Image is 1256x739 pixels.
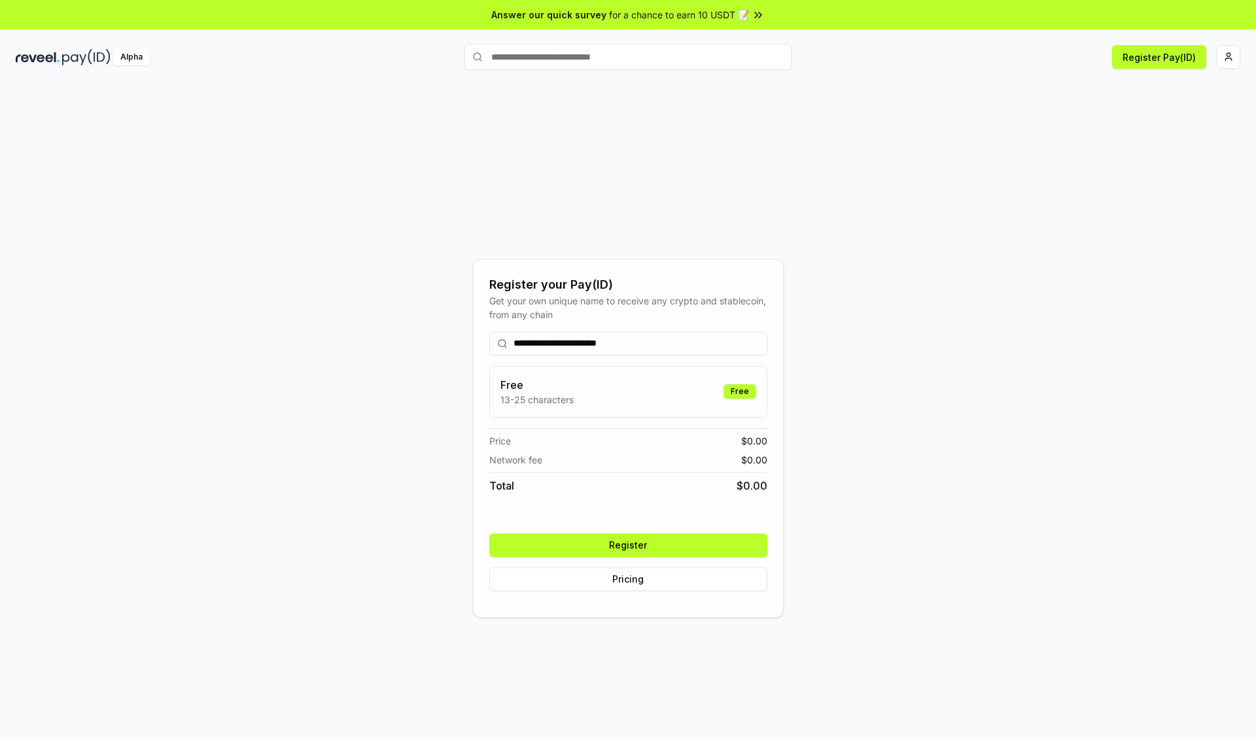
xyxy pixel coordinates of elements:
[16,49,60,65] img: reveel_dark
[489,453,542,467] span: Network fee
[500,393,574,406] p: 13-25 characters
[489,276,767,294] div: Register your Pay(ID)
[489,533,767,557] button: Register
[741,453,767,467] span: $ 0.00
[489,294,767,321] div: Get your own unique name to receive any crypto and stablecoin, from any chain
[737,478,767,494] span: $ 0.00
[489,568,767,591] button: Pricing
[489,434,511,448] span: Price
[491,8,606,22] span: Answer our quick survey
[741,434,767,448] span: $ 0.00
[489,478,514,494] span: Total
[500,377,574,393] h3: Free
[609,8,749,22] span: for a chance to earn 10 USDT 📝
[113,49,150,65] div: Alpha
[62,49,111,65] img: pay_id
[724,384,756,399] div: Free
[1112,45,1206,69] button: Register Pay(ID)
